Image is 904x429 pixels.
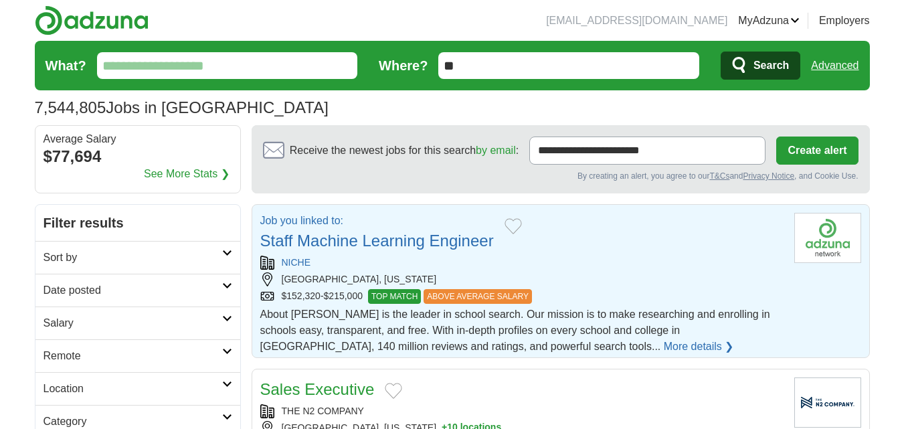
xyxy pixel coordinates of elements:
div: Average Salary [43,134,232,145]
span: About [PERSON_NAME] is the leader in school search. Our mission is to make researching and enroll... [260,309,770,352]
button: Add to favorite jobs [505,218,522,234]
div: $77,694 [43,145,232,169]
a: Salary [35,307,240,339]
button: Create alert [776,137,858,165]
a: Staff Machine Learning Engineer [260,232,494,250]
label: Where? [379,56,428,76]
span: 7,544,805 [35,96,106,120]
h2: Date posted [43,282,222,298]
li: [EMAIL_ADDRESS][DOMAIN_NAME] [546,13,727,29]
span: ABOVE AVERAGE SALARY [424,289,532,304]
label: What? [46,56,86,76]
img: Company logo [794,377,861,428]
div: $152,320-$215,000 [260,289,784,304]
a: More details ❯ [664,339,734,355]
div: THE N2 COMPANY [260,404,784,418]
img: Adzuna logo [35,5,149,35]
a: Employers [819,13,870,29]
a: Remote [35,339,240,372]
button: Search [721,52,800,80]
h1: Jobs in [GEOGRAPHIC_DATA] [35,98,329,116]
a: by email [476,145,516,156]
a: See More Stats ❯ [144,166,230,182]
div: By creating an alert, you agree to our and , and Cookie Use. [263,170,858,182]
a: Privacy Notice [743,171,794,181]
h2: Sort by [43,250,222,266]
span: Receive the newest jobs for this search : [290,143,519,159]
a: Location [35,372,240,405]
a: T&Cs [709,171,729,181]
span: TOP MATCH [368,289,421,304]
div: [GEOGRAPHIC_DATA], [US_STATE] [260,272,784,286]
a: MyAdzuna [738,13,800,29]
img: Niche logo [794,213,861,263]
a: Advanced [811,52,858,79]
h2: Filter results [35,205,240,241]
p: Job you linked to: [260,213,494,229]
h2: Salary [43,315,222,331]
button: Add to favorite jobs [385,383,402,399]
a: Sort by [35,241,240,274]
h2: Remote [43,348,222,364]
a: NICHE [282,257,311,268]
span: Search [753,52,789,79]
a: Sales Executive [260,380,375,398]
a: Date posted [35,274,240,307]
h2: Location [43,381,222,397]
